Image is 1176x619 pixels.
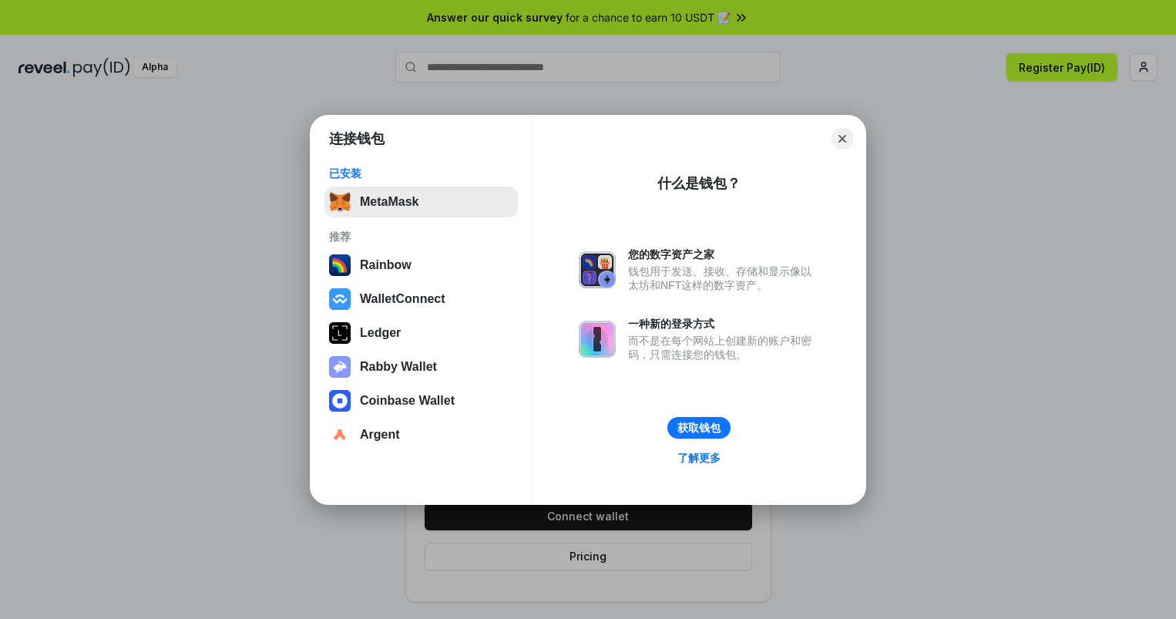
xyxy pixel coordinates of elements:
div: 而不是在每个网站上创建新的账户和密码，只需连接您的钱包。 [628,334,819,362]
button: Argent [324,419,518,450]
div: 一种新的登录方式 [628,317,819,331]
img: svg+xml,%3Csvg%20width%3D%2228%22%20height%3D%2228%22%20viewBox%3D%220%200%2028%2028%22%20fill%3D... [329,288,351,310]
div: 已安装 [329,167,513,180]
button: MetaMask [324,187,518,217]
div: 获取钱包 [677,421,721,435]
button: Close [832,128,853,150]
a: 了解更多 [668,448,730,468]
div: 什么是钱包？ [657,174,741,193]
div: 您的数字资产之家 [628,247,819,261]
div: 推荐 [329,230,513,244]
img: svg+xml,%3Csvg%20xmlns%3D%22http%3A%2F%2Fwww.w3.org%2F2000%2Fsvg%22%20width%3D%2228%22%20height%3... [329,322,351,344]
img: svg+xml,%3Csvg%20fill%3D%22none%22%20height%3D%2233%22%20viewBox%3D%220%200%2035%2033%22%20width%... [329,191,351,213]
button: Coinbase Wallet [324,385,518,416]
img: svg+xml,%3Csvg%20width%3D%2228%22%20height%3D%2228%22%20viewBox%3D%220%200%2028%2028%22%20fill%3D... [329,390,351,412]
img: svg+xml,%3Csvg%20xmlns%3D%22http%3A%2F%2Fwww.w3.org%2F2000%2Fsvg%22%20fill%3D%22none%22%20viewBox... [329,356,351,378]
button: Rainbow [324,250,518,281]
div: Rainbow [360,258,412,272]
h1: 连接钱包 [329,130,385,148]
div: 了解更多 [677,451,721,465]
div: Rabby Wallet [360,360,437,374]
img: svg+xml,%3Csvg%20width%3D%22120%22%20height%3D%22120%22%20viewBox%3D%220%200%20120%20120%22%20fil... [329,254,351,276]
div: 钱包用于发送、接收、存储和显示像以太坊和NFT这样的数字资产。 [628,264,819,292]
div: Ledger [360,326,401,340]
img: svg+xml,%3Csvg%20xmlns%3D%22http%3A%2F%2Fwww.w3.org%2F2000%2Fsvg%22%20fill%3D%22none%22%20viewBox... [579,251,616,288]
button: WalletConnect [324,284,518,315]
button: 获取钱包 [667,417,731,439]
div: WalletConnect [360,292,445,306]
button: Ledger [324,318,518,348]
div: Argent [360,428,400,442]
div: MetaMask [360,195,418,209]
button: Rabby Wallet [324,352,518,382]
img: svg+xml,%3Csvg%20xmlns%3D%22http%3A%2F%2Fwww.w3.org%2F2000%2Fsvg%22%20fill%3D%22none%22%20viewBox... [579,321,616,358]
img: svg+xml,%3Csvg%20width%3D%2228%22%20height%3D%2228%22%20viewBox%3D%220%200%2028%2028%22%20fill%3D... [329,424,351,446]
div: Coinbase Wallet [360,394,455,408]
